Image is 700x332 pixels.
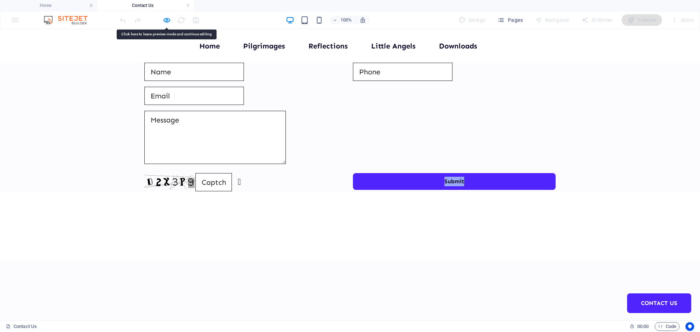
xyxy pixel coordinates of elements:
img: Editor Logo [42,16,97,24]
a: Pilgrimages [243,13,285,20]
a: Unreadable? Regenerate [238,148,241,157]
button: Usercentrics [685,322,694,331]
a: Downloads [439,13,477,20]
a: Click to cancel selection. Double-click to open Pages [6,322,37,331]
h6: Session time [630,322,649,331]
a: Home [199,13,220,20]
a: Reflections [308,13,348,20]
h6: 100% [341,16,352,24]
button: Pages [494,14,526,26]
button: Code [655,322,680,331]
input: Email [144,58,244,76]
i: On resize automatically adjust zoom level to fit chosen device. [359,17,366,23]
a: Little Angels [371,13,416,20]
span: Code [658,322,676,331]
div: Design (Ctrl+Alt+Y) [456,14,489,26]
input: Name [144,34,244,52]
span: : [642,324,643,329]
input: Captcha [195,144,232,162]
button: 100% [330,16,355,24]
button: Submit [353,144,556,161]
span: 00 00 [637,322,649,331]
span: Pages [497,16,523,24]
a: Contact Us [627,264,691,284]
a: Submit [444,149,464,156]
h4: Contact Us [97,1,194,9]
input: Phone [353,34,452,52]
